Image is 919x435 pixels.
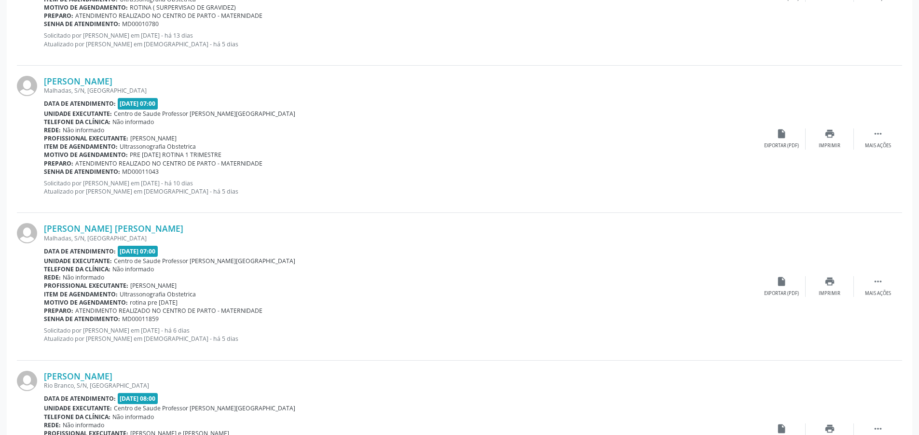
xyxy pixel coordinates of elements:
[17,223,37,243] img: img
[873,276,883,287] i: 
[118,246,158,257] span: [DATE] 07:00
[44,12,73,20] b: Preparo:
[819,290,840,297] div: Imprimir
[44,273,61,281] b: Rede:
[44,281,128,290] b: Profissional executante:
[44,142,118,151] b: Item de agendamento:
[75,12,262,20] span: ATENDIMENTO REALIZADO NO CENTRO DE PARTO - MATERNIDADE
[114,110,295,118] span: Centro de Saude Professor [PERSON_NAME][GEOGRAPHIC_DATA]
[130,151,221,159] span: PRE [DATE] ROTINA 1 TRIMESTRE
[75,307,262,315] span: ATENDIMENTO REALIZADO NO CENTRO DE PARTO - MATERNIDADE
[819,142,840,149] div: Imprimir
[44,76,112,86] a: [PERSON_NAME]
[873,128,883,139] i: 
[873,423,883,434] i: 
[44,20,120,28] b: Senha de atendimento:
[44,413,110,421] b: Telefone da clínica:
[44,86,757,95] div: Malhadas, S/N, [GEOGRAPHIC_DATA]
[44,247,116,255] b: Data de atendimento:
[44,179,757,196] p: Solicitado por [PERSON_NAME] em [DATE] - há 10 dias Atualizado por [PERSON_NAME] em [DEMOGRAPHIC_...
[118,98,158,109] span: [DATE] 07:00
[44,315,120,323] b: Senha de atendimento:
[130,134,177,142] span: [PERSON_NAME]
[44,234,757,242] div: Malhadas, S/N, [GEOGRAPHIC_DATA]
[17,371,37,391] img: img
[44,394,116,403] b: Data de atendimento:
[44,118,110,126] b: Telefone da clínica:
[824,128,835,139] i: print
[865,290,891,297] div: Mais ações
[44,168,120,176] b: Senha de atendimento:
[122,168,159,176] span: MD00011043
[130,281,177,290] span: [PERSON_NAME]
[44,126,61,134] b: Rede:
[44,290,118,298] b: Item de agendamento:
[44,307,73,315] b: Preparo:
[112,413,154,421] span: Não informado
[44,298,128,307] b: Motivo de agendamento:
[764,142,799,149] div: Exportar (PDF)
[63,421,104,429] span: Não informado
[44,31,757,48] p: Solicitado por [PERSON_NAME] em [DATE] - há 13 dias Atualizado por [PERSON_NAME] em [DEMOGRAPHIC_...
[44,257,112,265] b: Unidade executante:
[764,290,799,297] div: Exportar (PDF)
[776,423,787,434] i: insert_drive_file
[112,265,154,273] span: Não informado
[122,315,159,323] span: MD00011859
[114,257,295,265] span: Centro de Saude Professor [PERSON_NAME][GEOGRAPHIC_DATA]
[824,276,835,287] i: print
[44,223,183,234] a: [PERSON_NAME] [PERSON_NAME]
[118,393,158,404] span: [DATE] 08:00
[17,76,37,96] img: img
[112,118,154,126] span: Não informado
[44,151,128,159] b: Motivo de agendamento:
[120,290,196,298] span: Ultrassonografia Obstetrica
[63,273,104,281] span: Não informado
[44,421,61,429] b: Rede:
[120,142,196,151] span: Ultrassonografia Obstetrica
[122,20,159,28] span: MD00010780
[776,128,787,139] i: insert_drive_file
[63,126,104,134] span: Não informado
[824,423,835,434] i: print
[44,381,757,390] div: Rio Branco, S/N, [GEOGRAPHIC_DATA]
[44,265,110,273] b: Telefone da clínica:
[44,326,757,343] p: Solicitado por [PERSON_NAME] em [DATE] - há 6 dias Atualizado por [PERSON_NAME] em [DEMOGRAPHIC_D...
[130,3,236,12] span: ROTINA ( SURPERVISAO DE GRAVIDEZ)
[44,404,112,412] b: Unidade executante:
[865,142,891,149] div: Mais ações
[75,159,262,168] span: ATENDIMENTO REALIZADO NO CENTRO DE PARTO - MATERNIDADE
[44,159,73,168] b: Preparo:
[776,276,787,287] i: insert_drive_file
[44,371,112,381] a: [PERSON_NAME]
[130,298,178,307] span: rotina pre [DATE]
[44,3,128,12] b: Motivo de agendamento:
[44,99,116,108] b: Data de atendimento:
[44,110,112,118] b: Unidade executante:
[44,134,128,142] b: Profissional executante:
[114,404,295,412] span: Centro de Saude Professor [PERSON_NAME][GEOGRAPHIC_DATA]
